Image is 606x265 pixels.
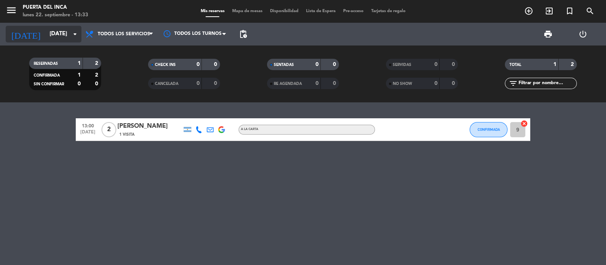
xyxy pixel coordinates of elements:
[565,6,574,16] i: turned_in_not
[452,62,456,67] strong: 0
[34,82,64,86] span: SIN CONFIRMAR
[274,82,302,86] span: RE AGENDADA
[393,82,412,86] span: NO SHOW
[119,132,134,138] span: 1 Visita
[78,61,81,66] strong: 1
[95,81,100,86] strong: 0
[553,62,556,67] strong: 1
[544,30,553,39] span: print
[95,61,100,66] strong: 2
[434,81,437,86] strong: 0
[197,62,200,67] strong: 0
[315,81,319,86] strong: 0
[78,72,81,78] strong: 1
[214,62,219,67] strong: 0
[571,62,575,67] strong: 2
[78,81,81,86] strong: 0
[6,5,17,19] button: menu
[367,9,409,13] span: Tarjetas de regalo
[23,11,88,19] div: lunes 22. septiembre - 13:33
[518,79,576,88] input: Filtrar por nombre...
[6,5,17,16] i: menu
[117,121,182,131] div: [PERSON_NAME]
[241,128,258,131] span: A LA CARTA
[155,63,176,67] span: CHECK INS
[333,81,337,86] strong: 0
[6,26,46,42] i: [DATE]
[509,63,521,67] span: TOTAL
[239,30,248,39] span: pending_actions
[98,31,150,37] span: Todos los servicios
[34,62,58,66] span: RESERVADAS
[478,127,500,132] span: CONFIRMADA
[197,9,228,13] span: Mis reservas
[302,9,339,13] span: Lista de Espera
[95,72,100,78] strong: 2
[70,30,80,39] i: arrow_drop_down
[102,122,116,137] span: 2
[578,30,587,39] i: power_settings_new
[214,81,219,86] strong: 0
[545,6,554,16] i: exit_to_app
[339,9,367,13] span: Pre-acceso
[333,62,337,67] strong: 0
[218,126,225,133] img: google-logo.png
[509,79,518,88] i: filter_list
[274,63,294,67] span: SENTADAS
[393,63,411,67] span: SERVIDAS
[78,130,97,138] span: [DATE]
[23,4,88,11] div: Puerta del Inca
[452,81,456,86] strong: 0
[565,23,600,45] div: LOG OUT
[434,62,437,67] strong: 0
[78,121,97,130] span: 13:00
[520,120,528,127] i: cancel
[524,6,533,16] i: add_circle_outline
[228,9,266,13] span: Mapa de mesas
[470,122,508,137] button: CONFIRMADA
[266,9,302,13] span: Disponibilidad
[34,74,60,77] span: CONFIRMADA
[315,62,319,67] strong: 0
[155,82,178,86] span: CANCELADA
[586,6,595,16] i: search
[197,81,200,86] strong: 0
